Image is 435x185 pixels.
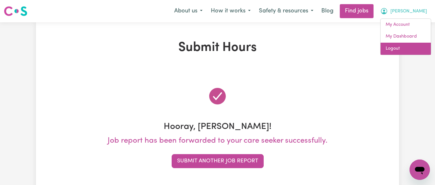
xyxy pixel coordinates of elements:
a: Find jobs [340,4,374,18]
button: My Account [376,4,431,18]
button: Safety & resources [255,4,317,18]
button: How it works [207,4,255,18]
img: Careseekers logo [4,5,27,17]
a: My Dashboard [381,31,431,43]
a: Logout [381,43,431,55]
iframe: Button to launch messaging window, conversation in progress [410,160,430,180]
p: Job report has been forwarded to your care seeker successfully. [40,135,395,146]
button: Submit Another Job Report [172,154,264,168]
span: [PERSON_NAME] [390,8,427,15]
a: Careseekers logo [4,4,27,18]
button: About us [170,4,207,18]
a: Blog [317,4,337,18]
h3: Hooray, [PERSON_NAME]! [40,122,395,132]
div: My Account [380,18,431,55]
a: My Account [381,19,431,31]
h1: Submit Hours [40,40,395,55]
